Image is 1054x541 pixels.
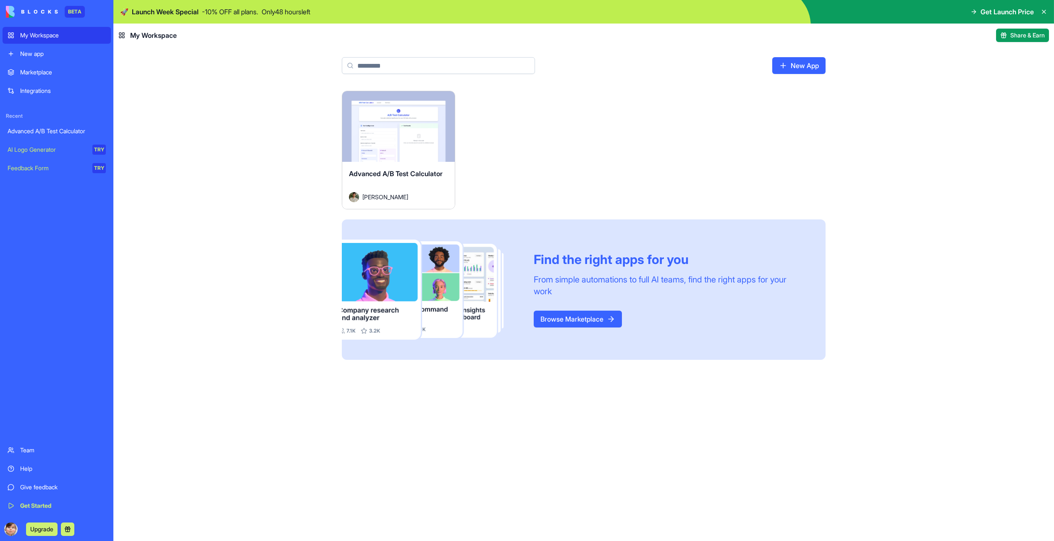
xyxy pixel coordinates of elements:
span: My Workspace [130,30,177,40]
img: logo [6,6,58,18]
div: TRY [92,163,106,173]
a: My Workspace [3,27,111,44]
a: Browse Marketplace [534,311,622,327]
img: Avatar [349,192,359,202]
a: New App [772,57,826,74]
div: BETA [65,6,85,18]
div: From simple automations to full AI teams, find the right apps for your work [534,274,805,297]
span: Get Launch Price [981,7,1034,17]
span: Recent [3,113,111,119]
a: Integrations [3,82,111,99]
img: Frame_181_egmpey.png [342,240,520,340]
p: Only 48 hours left [262,7,310,17]
div: Get Started [20,501,106,510]
a: Help [3,460,111,477]
a: Get Started [3,497,111,514]
div: Integrations [20,87,106,95]
a: BETA [6,6,85,18]
p: - 10 % OFF all plans. [202,7,258,17]
div: Marketplace [20,68,106,77]
span: Advanced A/B Test Calculator [349,169,443,178]
a: Advanced A/B Test Calculator [3,123,111,140]
span: [PERSON_NAME] [362,193,408,201]
div: My Workspace [20,31,106,40]
div: Give feedback [20,483,106,491]
div: Team [20,446,106,454]
div: Advanced A/B Test Calculator [8,127,106,135]
button: Share & Earn [996,29,1049,42]
a: Give feedback [3,479,111,496]
img: ACg8ocKufUHC_bWeXOAy3FJLOaC2o0FBiZGkQS8CTIiqWGffA9LEh8K7=s96-c [4,523,18,536]
span: 🚀 [120,7,128,17]
a: New app [3,45,111,62]
span: Share & Earn [1010,31,1045,40]
a: Team [3,442,111,459]
div: Feedback Form [8,164,87,172]
span: Launch Week Special [132,7,199,17]
div: Help [20,464,106,473]
a: AI Logo GeneratorTRY [3,141,111,158]
div: AI Logo Generator [8,145,87,154]
a: Advanced A/B Test CalculatorAvatar[PERSON_NAME] [342,91,455,209]
div: Find the right apps for you [534,252,805,267]
a: Upgrade [26,525,58,533]
div: New app [20,50,106,58]
button: Upgrade [26,523,58,536]
a: Feedback FormTRY [3,160,111,177]
a: Marketplace [3,64,111,81]
div: TRY [92,145,106,155]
